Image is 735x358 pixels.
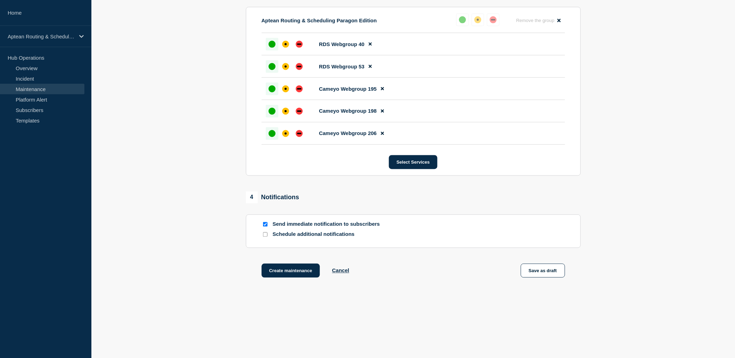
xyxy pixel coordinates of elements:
p: Aptean Routing & Scheduling Paragon Edition [8,33,75,39]
input: Schedule additional notifications [263,232,268,237]
div: affected [282,85,289,92]
div: up [459,16,466,23]
div: affected [474,16,481,23]
div: down [296,41,303,48]
div: down [296,108,303,115]
span: Cameyo Webgroup 198 [319,108,377,114]
div: down [296,63,303,70]
button: affected [472,14,484,26]
div: down [296,130,303,137]
button: Create maintenance [262,264,320,278]
span: 4 [246,192,258,203]
p: Aptean Routing & Scheduling Paragon Edition [262,17,377,23]
p: Send immediate notification to subscribers [273,221,384,228]
div: down [490,16,497,23]
div: up [269,130,276,137]
p: Schedule additional notifications [273,231,384,238]
button: up [456,14,469,26]
div: down [296,85,303,92]
div: up [269,41,276,48]
span: Cameyo Webgroup 195 [319,86,377,92]
div: up [269,63,276,70]
div: Notifications [246,192,299,203]
div: affected [282,41,289,48]
div: affected [282,108,289,115]
span: Remove the group [516,18,555,23]
button: down [487,14,500,26]
div: affected [282,130,289,137]
span: RDS Webgroup 53 [319,64,365,69]
div: up [269,108,276,115]
input: Send immediate notification to subscribers [263,222,268,227]
div: affected [282,63,289,70]
button: Select Services [389,155,437,169]
button: Remove the group [512,14,565,27]
button: Cancel [332,268,349,274]
span: RDS Webgroup 40 [319,41,365,47]
div: up [269,85,276,92]
span: Cameyo Webgroup 206 [319,130,377,136]
button: Save as draft [521,264,565,278]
